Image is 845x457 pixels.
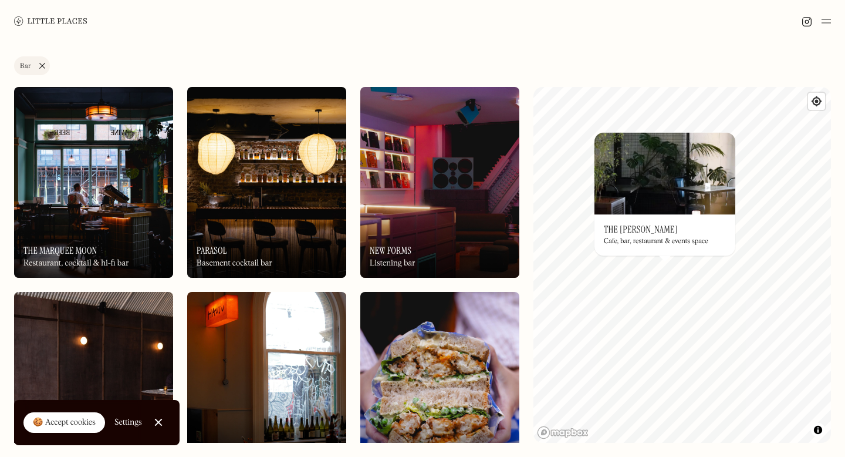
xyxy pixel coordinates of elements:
[533,87,831,443] canvas: Map
[147,411,170,434] a: Close Cookie Popup
[814,424,822,436] span: Toggle attribution
[187,87,346,278] a: ParasolParasolParasolBasement cocktail bar
[114,409,142,436] a: Settings
[537,426,589,439] a: Mapbox homepage
[604,238,708,246] div: Cafe, bar, restaurant & events space
[23,412,105,434] a: 🍪 Accept cookies
[808,93,825,110] button: Find my location
[370,258,415,268] div: Listening bar
[23,245,97,256] h3: The Marquee Moon
[14,87,173,278] img: The Marquee Moon
[594,132,735,256] a: The HackneyThe HackneyThe [PERSON_NAME]Cafe, bar, restaurant & events space
[604,224,678,235] h3: The [PERSON_NAME]
[811,423,825,437] button: Toggle attribution
[114,418,142,426] div: Settings
[594,132,735,214] img: The Hackney
[20,63,31,70] div: Bar
[370,245,411,256] h3: New Forms
[197,245,227,256] h3: Parasol
[14,87,173,278] a: The Marquee MoonThe Marquee MoonThe Marquee MoonRestaurant, cocktail & hi-fi bar
[360,87,519,278] img: New Forms
[187,87,346,278] img: Parasol
[14,56,50,75] a: Bar
[33,417,96,429] div: 🍪 Accept cookies
[197,258,272,268] div: Basement cocktail bar
[23,258,129,268] div: Restaurant, cocktail & hi-fi bar
[360,87,519,278] a: New FormsNew FormsNew FormsListening bar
